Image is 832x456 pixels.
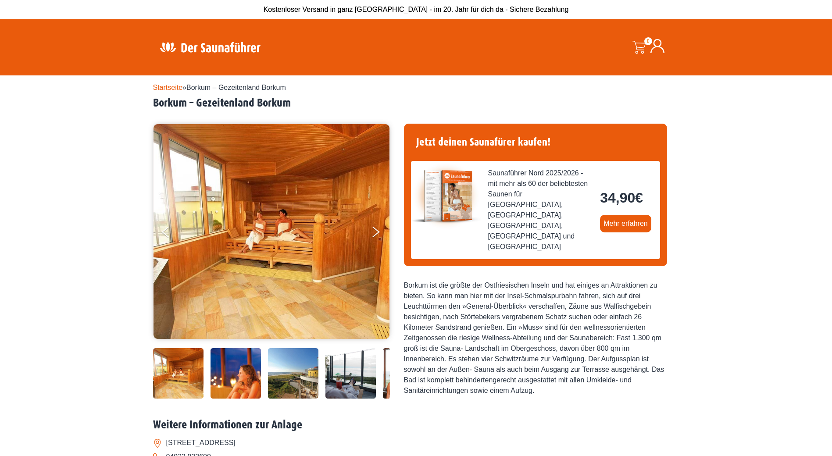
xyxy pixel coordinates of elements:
li: [STREET_ADDRESS] [153,436,679,450]
button: Previous [162,223,184,245]
span: Borkum – Gezeitenland Borkum [186,84,286,91]
h4: Jetzt deinen Saunafürer kaufen! [411,131,660,154]
a: Mehr erfahren [600,215,651,232]
button: Next [371,223,393,245]
bdi: 34,90 [600,190,643,206]
span: » [153,84,286,91]
span: Kostenloser Versand in ganz [GEOGRAPHIC_DATA] - im 20. Jahr für dich da - Sichere Bezahlung [264,6,569,13]
a: Startseite [153,84,183,91]
span: 0 [644,37,652,45]
img: der-saunafuehrer-2025-nord.jpg [411,161,481,231]
span: Saunaführer Nord 2025/2026 - mit mehr als 60 der beliebtesten Saunen für [GEOGRAPHIC_DATA], [GEOG... [488,168,593,252]
span: € [635,190,643,206]
div: Borkum ist die größte der Ostfriesischen Inseln und hat einiges an Attraktionen zu bieten. So kan... [404,280,667,396]
h2: Weitere Informationen zur Anlage [153,418,679,432]
h2: Borkum – Gezeitenland Borkum [153,96,679,110]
